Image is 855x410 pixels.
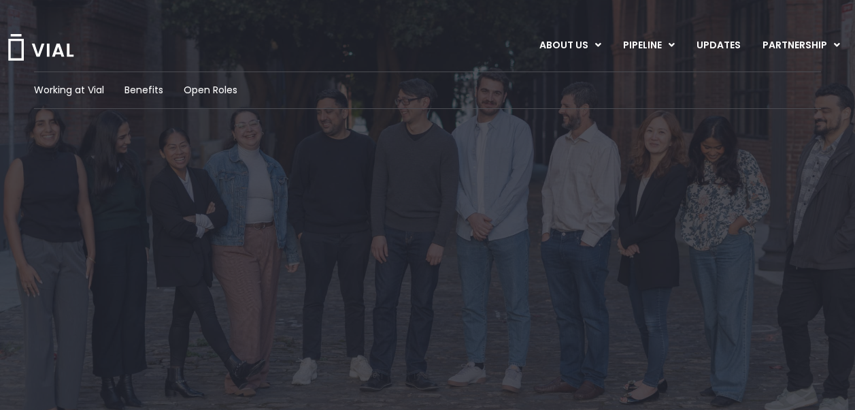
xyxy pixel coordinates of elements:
a: Open Roles [184,83,237,97]
a: UPDATES [686,34,751,57]
img: Vial Logo [7,34,75,61]
a: Working at Vial [34,83,104,97]
a: Benefits [124,83,163,97]
a: PARTNERSHIPMenu Toggle [752,34,851,57]
a: ABOUT USMenu Toggle [529,34,611,57]
a: PIPELINEMenu Toggle [612,34,685,57]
